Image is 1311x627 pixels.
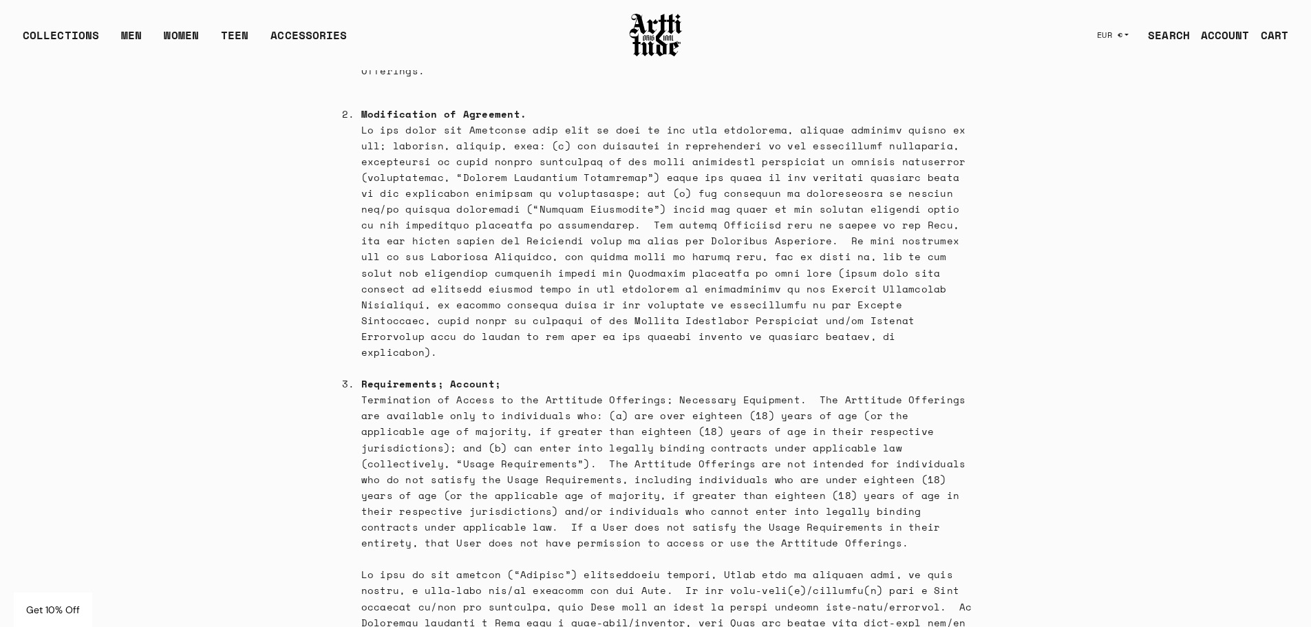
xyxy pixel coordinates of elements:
strong: Modification of Agreement. [361,107,527,121]
div: COLLECTIONS [23,27,99,54]
strong: Requirements; Account; [361,376,502,391]
div: Get 10% Off [14,593,92,627]
a: MEN [121,27,142,54]
ul: Main navigation [12,27,358,54]
div: CART [1261,27,1288,43]
a: WOMEN [164,27,199,54]
span: EUR € [1097,30,1123,41]
a: TEEN [221,27,248,54]
a: ACCOUNT [1190,21,1250,49]
div: ACCESSORIES [270,27,347,54]
li: Lo ips dolor sit Ametconse adip elit se doei te inc utla etdolorema, aliquae adminimv quisno ex u... [361,106,972,376]
span: Get 10% Off [26,604,80,616]
a: Open cart [1250,21,1288,49]
img: Arttitude [628,12,683,59]
button: EUR € [1089,20,1138,50]
a: SEARCH [1137,21,1190,49]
